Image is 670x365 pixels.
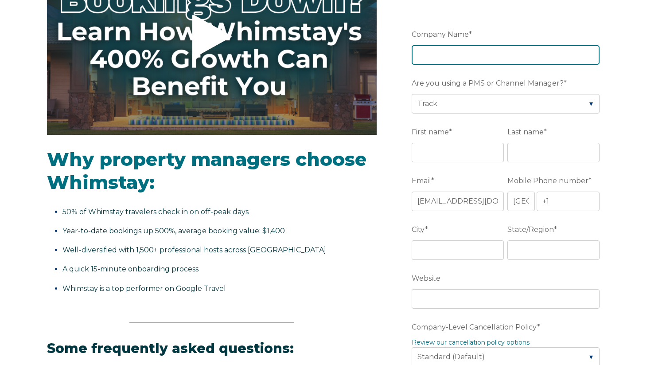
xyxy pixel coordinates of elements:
[412,27,469,41] span: Company Name
[412,338,530,346] a: Review our cancellation policy options
[507,174,588,188] span: Mobile Phone number
[412,223,425,236] span: City
[412,76,564,90] span: Are you using a PMS or Channel Manager?
[507,223,554,236] span: State/Region
[507,125,544,139] span: Last name
[62,227,285,235] span: Year-to-date bookings up 500%, average booking value: $1,400
[47,340,294,357] span: Some frequently asked questions:
[62,265,199,273] span: A quick 15-minute onboarding process
[412,271,440,285] span: Website
[412,174,431,188] span: Email
[412,320,537,334] span: Company-Level Cancellation Policy
[62,208,249,216] span: 50% of Whimstay travelers check in on off-peak days
[62,246,326,254] span: Well-diversified with 1,500+ professional hosts across [GEOGRAPHIC_DATA]
[47,148,366,194] span: Why property managers choose Whimstay:
[412,125,449,139] span: First name
[62,284,226,293] span: Whimstay is a top performer on Google Travel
